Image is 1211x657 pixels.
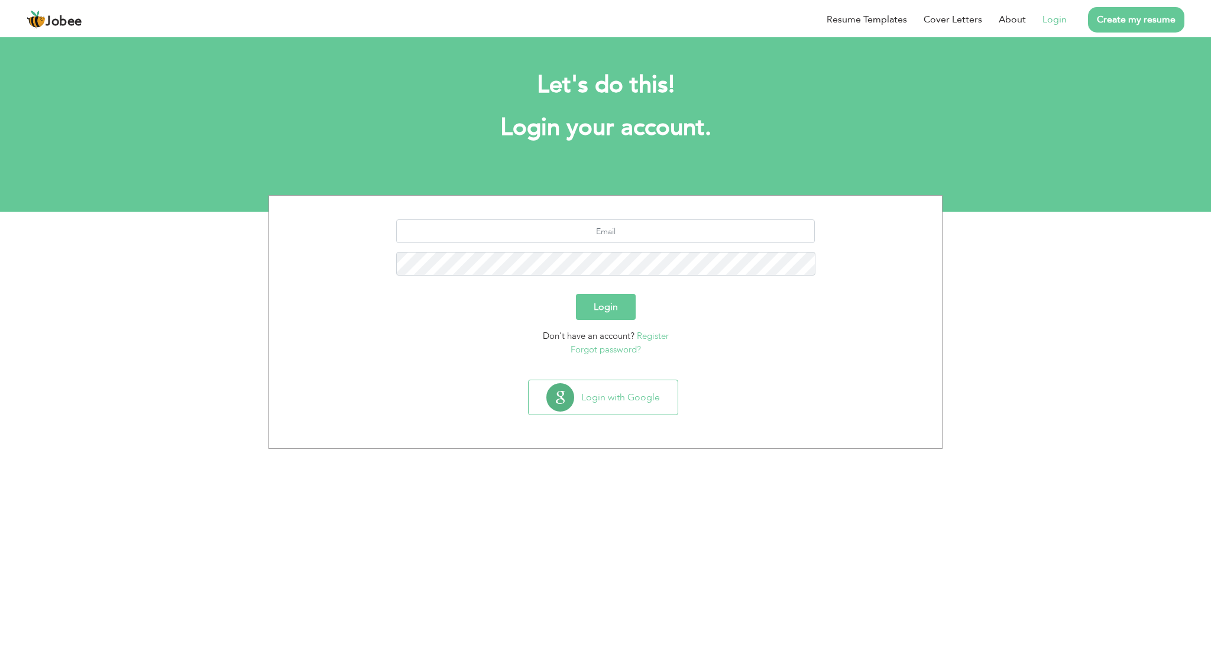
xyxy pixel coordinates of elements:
[999,12,1026,27] a: About
[637,330,669,342] a: Register
[543,330,634,342] span: Don't have an account?
[1042,12,1067,27] a: Login
[924,12,982,27] a: Cover Letters
[827,12,907,27] a: Resume Templates
[27,10,82,29] a: Jobee
[27,10,46,29] img: jobee.io
[46,15,82,28] span: Jobee
[529,380,678,415] button: Login with Google
[286,70,925,101] h2: Let's do this!
[571,344,641,355] a: Forgot password?
[1088,7,1184,33] a: Create my resume
[396,219,815,243] input: Email
[286,112,925,143] h1: Login your account.
[576,294,636,320] button: Login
